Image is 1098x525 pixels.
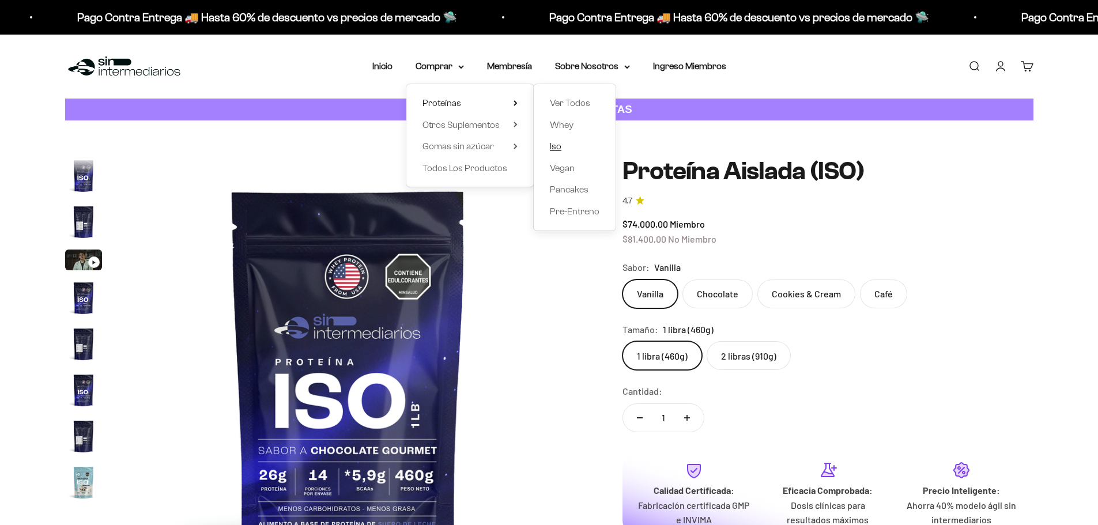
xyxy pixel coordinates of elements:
span: Whey [550,120,573,130]
img: Proteína Aislada (ISO) [65,280,102,316]
label: Cantidad: [622,384,662,399]
summary: Comprar [416,59,464,74]
span: Vanilla [654,260,681,275]
h1: Proteína Aislada (ISO) [622,157,1033,185]
strong: Precio Inteligente: [923,485,1000,496]
strong: Eficacia Comprobada: [783,485,873,496]
button: Reducir cantidad [623,404,656,432]
a: Whey [550,118,599,133]
img: Proteína Aislada (ISO) [65,203,102,240]
a: CUANTA PROTEÍNA NECESITAS [65,99,1033,121]
a: Ver Todos [550,96,599,111]
summary: Proteínas [422,96,518,111]
a: Ingreso Miembros [653,61,726,71]
span: Vegan [550,163,575,173]
a: Vegan [550,161,599,176]
button: Ir al artículo 2 [65,203,102,244]
summary: Sobre Nosotros [555,59,630,74]
a: Pancakes [550,182,599,197]
a: Iso [550,139,599,154]
span: $81.400,00 [622,233,666,244]
span: Proteínas [422,98,461,108]
span: Otros Suplementos [422,120,500,130]
button: Ir al artículo 7 [65,418,102,458]
span: Iso [550,141,561,151]
button: Ir al artículo 6 [65,372,102,412]
button: Aumentar cantidad [670,404,704,432]
legend: Tamaño: [622,322,658,337]
a: Inicio [372,61,393,71]
a: Pre-Entreno [550,204,599,219]
button: Ir al artículo 1 [65,157,102,198]
legend: Sabor: [622,260,650,275]
span: $74.000,00 [622,218,668,229]
button: Ir al artículo 5 [65,326,102,366]
button: Ir al artículo 3 [65,250,102,274]
a: Todos Los Productos [422,161,518,176]
a: 4.74.7 de 5.0 estrellas [622,195,1033,207]
a: Membresía [487,61,532,71]
img: Proteína Aislada (ISO) [65,418,102,455]
button: Ir al artículo 4 [65,280,102,320]
span: 1 libra (460g) [663,322,714,337]
summary: Gomas sin azúcar [422,139,518,154]
span: No Miembro [668,233,716,244]
span: Pre-Entreno [550,206,599,216]
button: Ir al artículo 8 [65,464,102,504]
strong: Calidad Certificada: [654,485,734,496]
span: Todos Los Productos [422,163,507,173]
img: Proteína Aislada (ISO) [65,157,102,194]
img: Proteína Aislada (ISO) [65,464,102,501]
span: Miembro [670,218,705,229]
summary: Otros Suplementos [422,118,518,133]
span: Pancakes [550,184,588,194]
img: Proteína Aislada (ISO) [65,372,102,409]
span: Ver Todos [550,98,590,108]
p: Pago Contra Entrega 🚚 Hasta 60% de descuento vs precios de mercado 🛸 [395,8,775,27]
span: 4.7 [622,195,632,207]
span: Gomas sin azúcar [422,141,494,151]
img: Proteína Aislada (ISO) [65,326,102,362]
